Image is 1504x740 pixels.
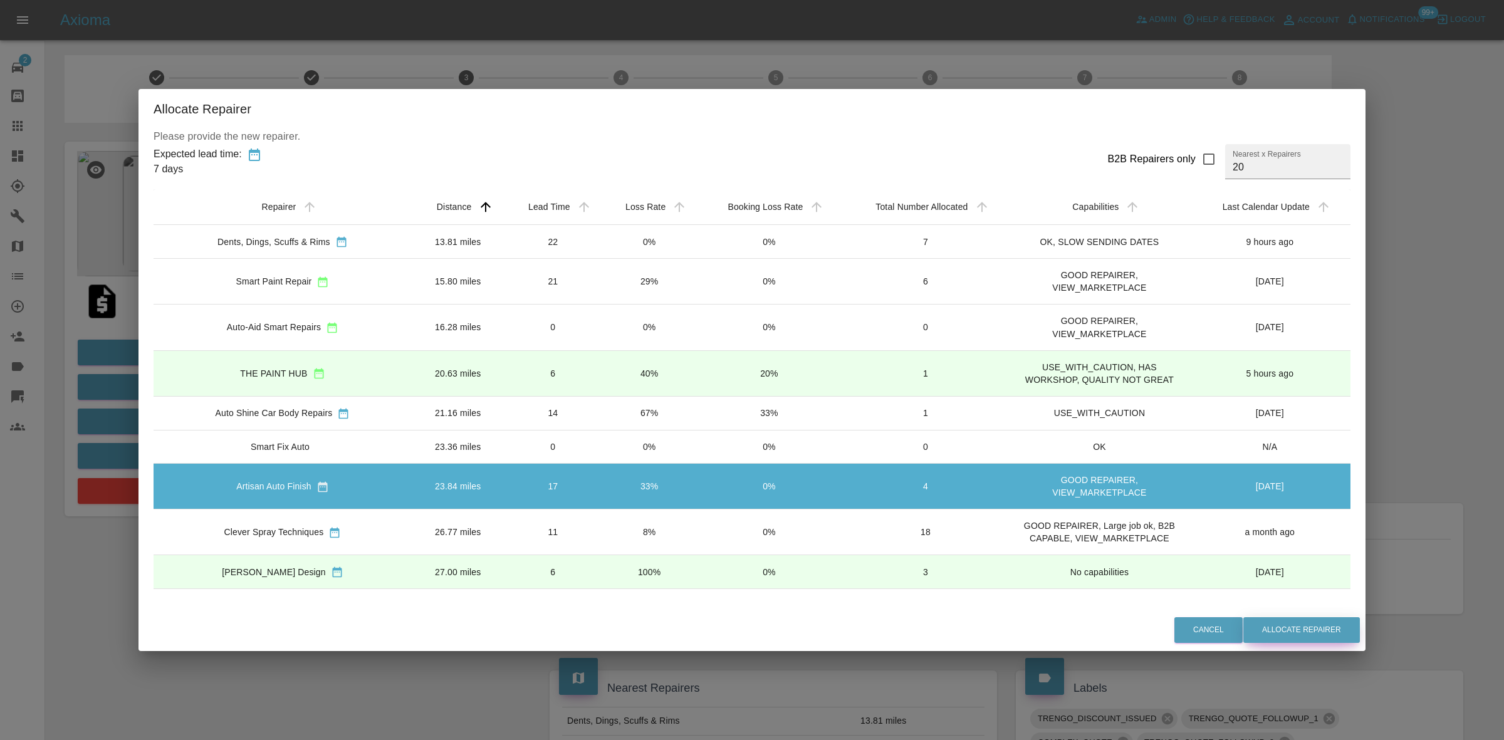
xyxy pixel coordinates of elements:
[1010,225,1189,259] td: OK, SLOW SENDING DATES
[217,236,330,248] div: Dents, Dings, Scuffs & Rims
[842,350,1010,396] td: 1
[412,259,504,305] td: 15.80 miles
[138,89,1366,129] h2: Allocate Repairer
[240,367,307,380] div: THE PAINT HUB
[842,589,1010,647] td: 1
[504,305,602,350] td: 0
[412,396,504,430] td: 21.16 miles
[1243,617,1360,643] button: Allocate Repairer
[1010,509,1189,555] td: GOOD REPAIRER, Large job ok, B2B CAPABLE, VIEW_MARKETPLACE
[528,202,570,212] div: Lead Time
[697,259,841,305] td: 0%
[236,275,311,288] div: Smart Paint Repair
[412,589,504,647] td: 27.58 miles
[1223,202,1310,212] div: Last Calendar Update
[412,430,504,463] td: 23.36 miles
[625,202,666,212] div: Loss Rate
[602,305,697,350] td: 0%
[1010,350,1189,396] td: USE_WITH_CAUTION, HAS WORKSHOP, QUALITY NOT GREAT
[1189,463,1350,509] td: [DATE]
[224,526,324,538] div: Clever Spray Techniques
[504,259,602,305] td: 21
[697,396,841,430] td: 33%
[236,480,311,492] div: Artisan Auto Finish
[842,225,1010,259] td: 7
[261,202,296,212] div: Repairer
[412,350,504,396] td: 20.63 miles
[1010,463,1189,509] td: GOOD REPAIRER, VIEW_MARKETPLACE
[842,555,1010,588] td: 3
[875,202,968,212] div: Total Number Allocated
[215,407,332,419] div: Auto Shine Car Body Repairs
[1189,509,1350,555] td: a month ago
[504,350,602,396] td: 6
[1189,555,1350,588] td: [DATE]
[222,566,326,578] div: [PERSON_NAME] Design
[251,440,310,453] div: Smart Fix Auto
[1189,305,1350,350] td: [DATE]
[504,430,602,463] td: 0
[1010,430,1189,463] td: OK
[1189,225,1350,259] td: 9 hours ago
[602,225,697,259] td: 0%
[1233,149,1301,159] label: Nearest x Repairers
[697,225,841,259] td: 0%
[602,463,697,509] td: 33%
[1189,259,1350,305] td: [DATE]
[504,509,602,555] td: 11
[504,396,602,430] td: 14
[504,555,602,588] td: 6
[412,463,504,509] td: 23.84 miles
[842,259,1010,305] td: 6
[842,509,1010,555] td: 18
[154,162,242,177] div: 7 days
[504,463,602,509] td: 17
[842,430,1010,463] td: 0
[504,225,602,259] td: 22
[1189,350,1350,396] td: 5 hours ago
[1010,589,1189,647] td: INSTANT_BOOKING_ENABLED, HAS WORKSHOP, GOOD REPAIRER, B2B CAPABLE, VIEW_MARKETPLACE
[842,463,1010,509] td: 4
[697,555,841,588] td: 0%
[154,147,242,162] div: Expected lead time:
[1010,555,1189,588] td: No capabilities
[1189,430,1350,463] td: N/A
[602,589,697,647] td: 0%
[1174,617,1243,643] button: Cancel
[697,463,841,509] td: 0%
[602,350,697,396] td: 40%
[1010,259,1189,305] td: GOOD REPAIRER, VIEW_MARKETPLACE
[412,509,504,555] td: 26.77 miles
[1010,396,1189,430] td: USE_WITH_CAUTION
[602,259,697,305] td: 29%
[412,225,504,259] td: 13.81 miles
[728,202,803,212] div: Booking Loss Rate
[1072,202,1119,212] div: Capabilities
[697,305,841,350] td: 0%
[1189,589,1350,647] td: [DATE]
[697,589,841,647] td: 0%
[602,555,697,588] td: 100%
[227,321,321,333] div: Auto-Aid Smart Repairs
[1010,305,1189,350] td: GOOD REPAIRER, VIEW_MARKETPLACE
[842,396,1010,430] td: 1
[602,396,697,430] td: 67%
[697,350,841,396] td: 20%
[602,430,697,463] td: 0%
[437,202,472,212] div: Distance
[602,509,697,555] td: 8%
[154,129,1350,144] p: Please provide the new repairer.
[1107,152,1196,167] div: B2B Repairers only
[697,509,841,555] td: 0%
[412,555,504,588] td: 27.00 miles
[697,430,841,463] td: 0%
[412,305,504,350] td: 16.28 miles
[842,305,1010,350] td: 0
[504,589,602,647] td: 0
[1189,396,1350,430] td: [DATE]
